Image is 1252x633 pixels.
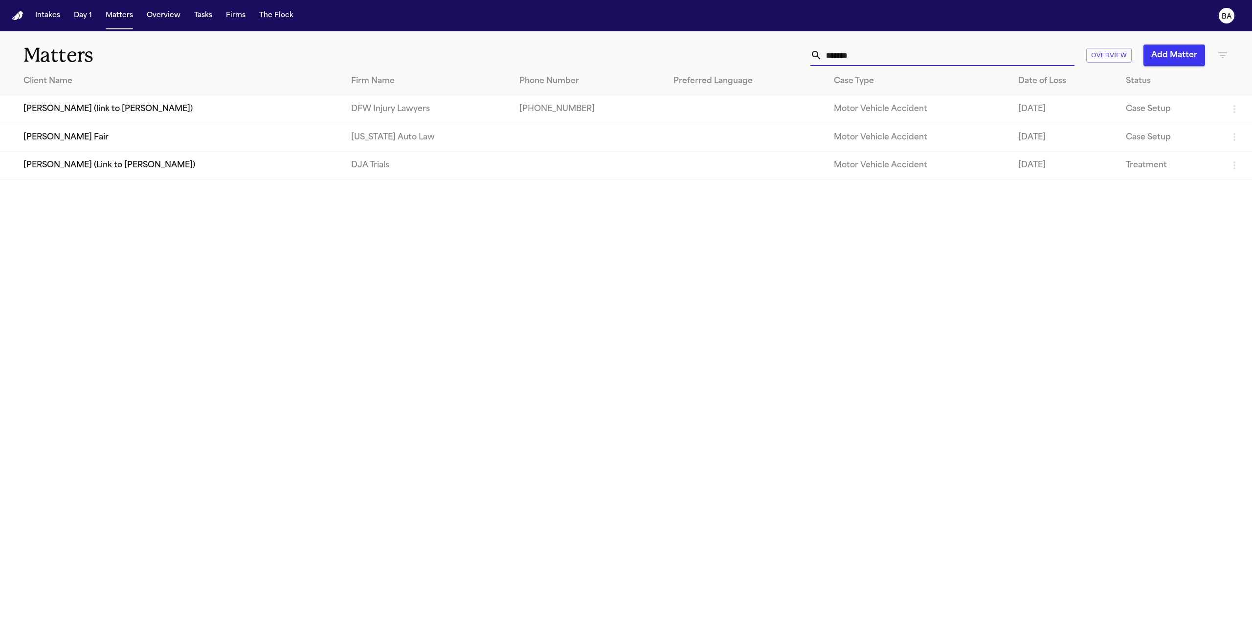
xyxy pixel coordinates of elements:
button: Day 1 [70,7,96,24]
button: Matters [102,7,137,24]
a: Home [12,11,23,21]
div: Phone Number [519,75,658,87]
td: Treatment [1118,151,1221,179]
td: Motor Vehicle Accident [826,151,1010,179]
div: Client Name [23,75,335,87]
td: [DATE] [1010,151,1118,179]
button: Overview [1086,48,1132,63]
td: [DATE] [1010,123,1118,151]
td: Case Setup [1118,95,1221,123]
button: Tasks [190,7,216,24]
button: Intakes [31,7,64,24]
td: DFW Injury Lawyers [343,95,512,123]
div: Case Type [834,75,1003,87]
h1: Matters [23,43,388,68]
div: Status [1126,75,1213,87]
button: The Flock [255,7,297,24]
button: Overview [143,7,184,24]
td: DJA Trials [343,151,512,179]
td: Motor Vehicle Accident [826,123,1010,151]
td: [DATE] [1010,95,1118,123]
div: Firm Name [351,75,504,87]
img: Finch Logo [12,11,23,21]
td: [PHONE_NUMBER] [512,95,666,123]
td: Case Setup [1118,123,1221,151]
div: Date of Loss [1018,75,1110,87]
div: Preferred Language [673,75,818,87]
td: [US_STATE] Auto Law [343,123,512,151]
td: Motor Vehicle Accident [826,95,1010,123]
button: Add Matter [1143,45,1205,66]
button: Firms [222,7,249,24]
